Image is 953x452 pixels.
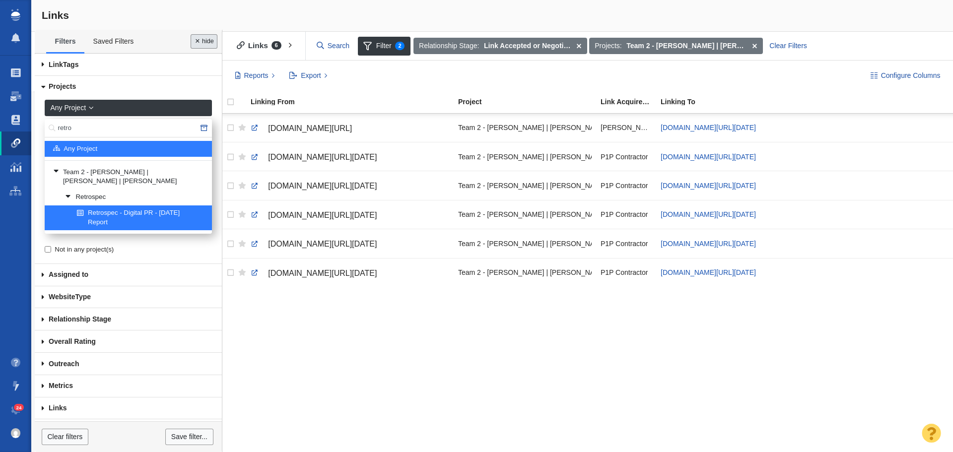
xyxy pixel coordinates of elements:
div: Team 2 - [PERSON_NAME] | [PERSON_NAME] | [PERSON_NAME]\Retrospec\Retrospec - Digital PR - [DATE] ... [458,262,592,283]
a: [DOMAIN_NAME][URL] [251,120,449,137]
span: [DOMAIN_NAME][URL] [268,124,352,132]
span: Relationship Stage: [419,41,479,51]
a: Type [35,286,222,309]
span: [DOMAIN_NAME][URL][DATE] [268,269,377,277]
a: Any Project [47,141,200,156]
span: Configure Columns [881,70,941,81]
div: Team 2 - [PERSON_NAME] | [PERSON_NAME] | [PERSON_NAME]\Retrospec\Retrospec - Digital PR - [DATE] ... [458,117,592,138]
strong: Link Accepted or Negotiating [484,41,572,51]
td: P1P Contractor [596,229,656,258]
span: P1P Contractor [601,181,648,190]
td: P1P Contractor [596,258,656,287]
a: Metrics [35,375,222,397]
a: Saved Filters [84,31,142,52]
button: Reports [229,67,280,84]
a: Projects [35,76,222,98]
span: [DOMAIN_NAME][URL][DATE] [268,240,377,248]
td: P1P Contractor [596,200,656,229]
span: 2 [395,42,405,50]
a: Filters [46,31,84,52]
div: Team 2 - [PERSON_NAME] | [PERSON_NAME] | [PERSON_NAME]\Retrospec\Retrospec - Digital PR - [DATE] ... [458,175,592,196]
span: Link [49,61,63,68]
a: [DOMAIN_NAME][URL][DATE] [661,268,756,276]
a: [DOMAIN_NAME][URL][DATE] [661,124,756,131]
div: Team 2 - [PERSON_NAME] | [PERSON_NAME] | [PERSON_NAME]\Retrospec\Retrospec - Digital PR - [DATE] ... [458,233,592,254]
a: [DOMAIN_NAME][URL][DATE] [661,153,756,161]
span: Reports [244,70,269,81]
div: Team 2 - [PERSON_NAME] | [PERSON_NAME] | [PERSON_NAME]\Retrospec\Retrospec - Digital PR - [DATE] ... [458,146,592,167]
a: Relationship Stage [35,308,222,330]
a: Links [35,397,222,420]
div: Linking From [251,98,457,105]
input: Search [313,37,354,55]
a: [DOMAIN_NAME][URL][DATE] [661,210,756,218]
span: P1P Contractor [601,152,648,161]
td: P1P Contractor [596,171,656,200]
span: P1P Contractor [601,239,648,248]
div: Team 2 - [PERSON_NAME] | [PERSON_NAME] | [PERSON_NAME]\Retrospec\Retrospec - Digital PR - [DATE] ... [458,204,592,225]
a: Overall Rating [35,330,222,353]
a: Retrospec - Digital PR - [DATE] Report [74,206,206,230]
a: [DOMAIN_NAME][URL][DATE] [661,182,756,190]
span: Export [301,70,321,81]
span: Website [49,293,75,301]
button: Configure Columns [865,67,946,84]
a: Save filter... [165,429,213,446]
td: Phoebe Green [596,114,656,142]
img: d3895725eb174adcf95c2ff5092785ef [11,428,21,438]
td: P1P Contractor [596,142,656,171]
button: Done [191,34,217,49]
div: Link Acquired By [601,98,660,105]
span: P1P Contractor [601,268,648,277]
span: Links [42,9,69,21]
input: Search... [45,119,212,137]
div: Clear Filters [764,38,813,55]
div: Project [458,98,600,105]
a: Outreach [35,353,222,375]
span: Any Project [50,103,86,113]
span: 24 [14,404,24,411]
span: Not in any project(s) [55,245,114,254]
strong: Team 2 - [PERSON_NAME] | [PERSON_NAME] | [PERSON_NAME]\Retrospec\Retrospec - Digital PR - [DATE] ... [626,41,748,51]
span: Any Project [64,144,97,154]
a: [DOMAIN_NAME][URL][DATE] [251,149,449,166]
span: Projects: [595,41,621,51]
a: Assigned to [35,264,222,286]
a: [DOMAIN_NAME][URL][DATE] [251,236,449,253]
span: [DOMAIN_NAME][URL][DATE] [268,153,377,161]
a: Link Checks [35,419,222,442]
span: P1P Contractor [601,210,648,219]
span: [DOMAIN_NAME][URL][DATE] [268,211,377,219]
a: Clear filters [42,429,88,446]
span: [DOMAIN_NAME][URL][DATE] [268,182,377,190]
a: Link Acquired By [601,98,660,107]
a: Team 2 - [PERSON_NAME] | [PERSON_NAME] | [PERSON_NAME] [50,165,206,189]
a: [DOMAIN_NAME][URL][DATE] [251,265,449,282]
span: Filter [358,37,410,56]
button: Export [284,67,333,84]
a: [DOMAIN_NAME][URL][DATE] [661,240,756,248]
input: Not in any project(s) [45,246,51,253]
a: Tags [35,54,222,76]
img: buzzstream_logo_iconsimple.png [11,9,20,21]
span: [PERSON_NAME] [601,123,652,132]
a: Retrospec [63,190,206,205]
a: [DOMAIN_NAME][URL][DATE] [251,178,449,194]
a: Linking From [251,98,457,107]
a: [DOMAIN_NAME][URL][DATE] [251,207,449,224]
